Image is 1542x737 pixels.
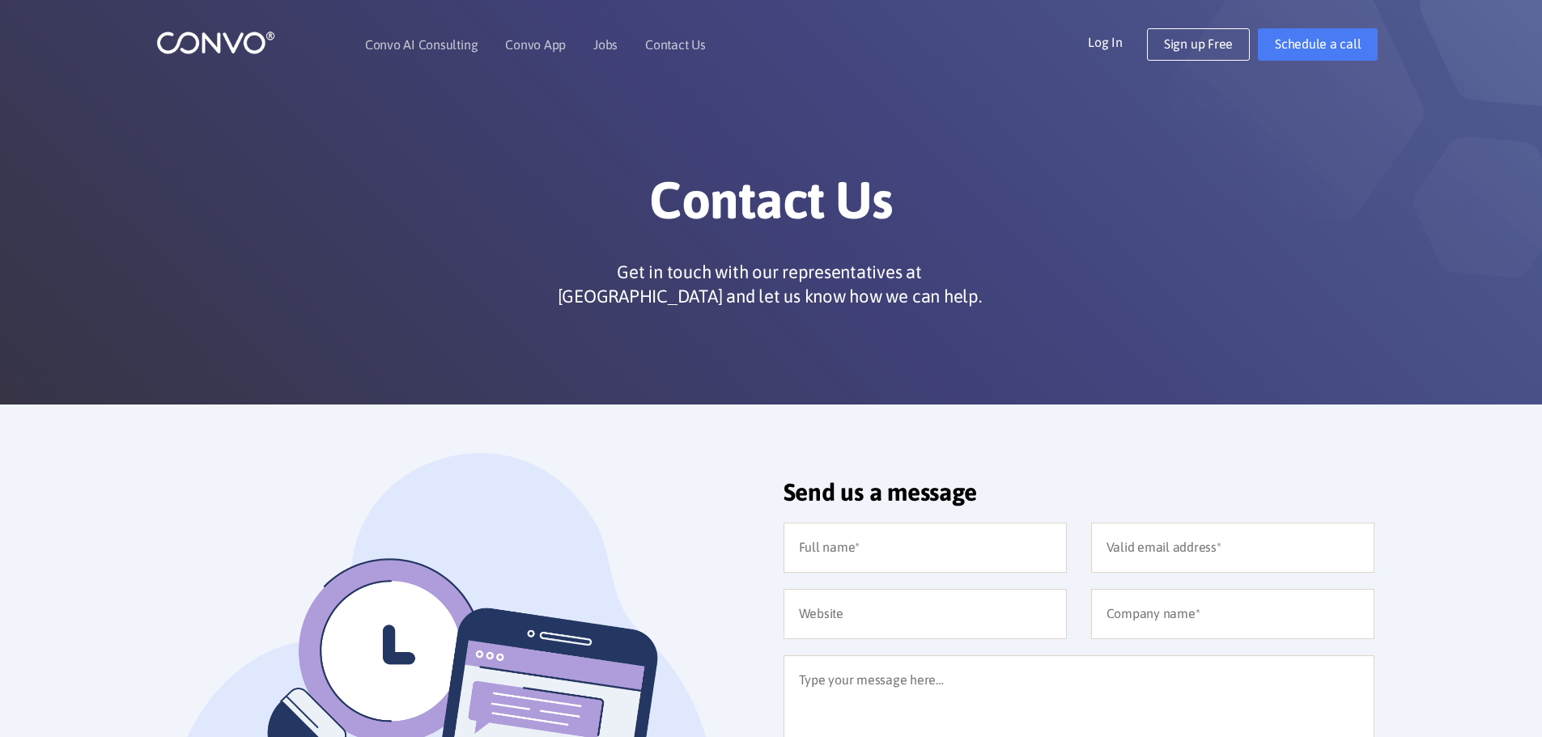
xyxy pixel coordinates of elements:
a: Jobs [593,38,618,51]
input: Valid email address* [1091,523,1374,573]
a: Convo AI Consulting [365,38,478,51]
input: Website [784,589,1067,639]
p: Get in touch with our representatives at [GEOGRAPHIC_DATA] and let us know how we can help. [551,260,988,308]
a: Contact Us [645,38,706,51]
img: logo_1.png [156,30,275,55]
a: Log In [1088,28,1147,54]
h1: Contact Us [322,169,1221,244]
a: Convo App [505,38,566,51]
input: Company name* [1091,589,1374,639]
input: Full name* [784,523,1067,573]
a: Schedule a call [1258,28,1378,61]
a: Sign up Free [1147,28,1250,61]
h2: Send us a message [784,477,1374,519]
